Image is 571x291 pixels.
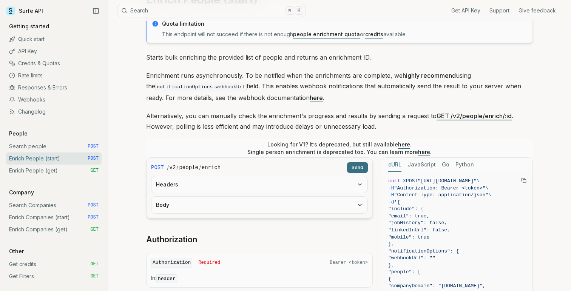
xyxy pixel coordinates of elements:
[398,141,410,148] a: here
[88,156,99,162] span: POST
[151,197,367,213] button: Body
[388,227,450,233] span: "linkedInUrl": false,
[151,164,164,171] span: POST
[6,82,102,94] a: Responses & Errors
[388,220,447,226] span: "jobHistory": false,
[451,7,480,14] a: Get API Key
[388,178,400,184] span: curl
[455,158,474,172] button: Python
[167,164,169,171] span: /
[151,176,367,193] button: Headers
[6,130,31,137] p: People
[155,83,247,91] code: notificationOptions.webhookUrl
[6,211,102,223] a: Enrich Companies (start) POST
[394,192,489,198] span: "Content-Type: application/json"
[388,248,459,254] span: "notificationOptions": {
[485,185,488,191] span: \
[388,276,391,282] span: {
[388,262,394,268] span: },
[6,106,102,118] a: Changelog
[394,199,400,205] span: '{
[202,164,221,171] code: enrich
[162,20,528,28] p: Quota limitation
[90,273,99,279] span: GET
[388,269,421,275] span: "people": [
[88,214,99,220] span: POST
[477,178,480,184] span: \
[6,45,102,57] a: API Key
[6,165,102,177] a: Enrich People (get) GET
[146,52,533,63] p: Starts bulk enriching the provided list of people and returns an enrichment ID.
[179,164,198,171] code: people
[437,112,512,120] a: GET /v2/people/enrich/:id
[519,7,556,14] a: Give feedback
[388,206,424,212] span: "include": {
[6,258,102,270] a: Get credits GET
[6,189,37,196] p: Company
[199,164,201,171] span: /
[162,31,528,38] p: This endpoint will not succeed if there is not enough or available
[388,234,429,240] span: "mobile": true
[146,234,197,245] a: Authorization
[388,241,394,247] span: },
[388,255,435,261] span: "webhookUrl": ""
[90,5,102,17] button: Collapse Sidebar
[90,168,99,174] span: GET
[388,185,394,191] span: -H
[156,274,177,283] code: header
[6,57,102,69] a: Credits & Quotas
[198,260,220,266] span: Required
[418,178,477,184] span: "[URL][DOMAIN_NAME]"
[6,94,102,106] a: Webhooks
[518,175,529,186] button: Copy Text
[285,6,294,15] kbd: ⌘
[406,178,418,184] span: POST
[365,31,383,37] a: credits
[6,23,52,30] p: Getting started
[293,31,360,37] a: people enrichment quota
[151,258,192,268] code: Authorization
[146,70,533,103] p: Enrichment runs asynchronously. To be notified when the enrichments are complete, we using the fi...
[6,5,43,17] a: Surfe API
[347,162,368,173] button: Send
[6,140,102,152] a: Search people POST
[394,185,486,191] span: "Authorization: Bearer <token>"
[407,158,436,172] button: JavaScript
[488,192,491,198] span: \
[146,111,533,132] p: Alternatively, you can manually check the enrichment's progress and results by sending a request ...
[6,33,102,45] a: Quick start
[442,158,449,172] button: Go
[90,226,99,232] span: GET
[489,7,509,14] a: Support
[330,260,368,266] span: Bearer <token>
[151,274,368,283] p: In:
[295,6,303,15] kbd: K
[90,261,99,267] span: GET
[88,202,99,208] span: POST
[403,72,456,79] strong: highly recommend
[6,199,102,211] a: Search Companies POST
[418,149,430,155] a: here
[6,69,102,82] a: Rate limits
[6,223,102,236] a: Enrich Companies (get) GET
[400,178,406,184] span: -X
[6,152,102,165] a: Enrich People (start) POST
[88,143,99,149] span: POST
[388,158,401,172] button: cURL
[6,248,27,255] p: Other
[388,283,485,289] span: "companyDomain": "[DOMAIN_NAME]",
[247,141,432,156] p: Looking for V1? It’s deprecated, but still available . Single person enrichment is deprecated too...
[310,94,323,102] a: here
[6,270,102,282] a: Get Filters GET
[388,199,394,205] span: -d
[388,192,394,198] span: -H
[388,213,429,219] span: "email": true,
[170,164,176,171] code: v2
[117,4,306,17] button: Search⌘K
[176,164,178,171] span: /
